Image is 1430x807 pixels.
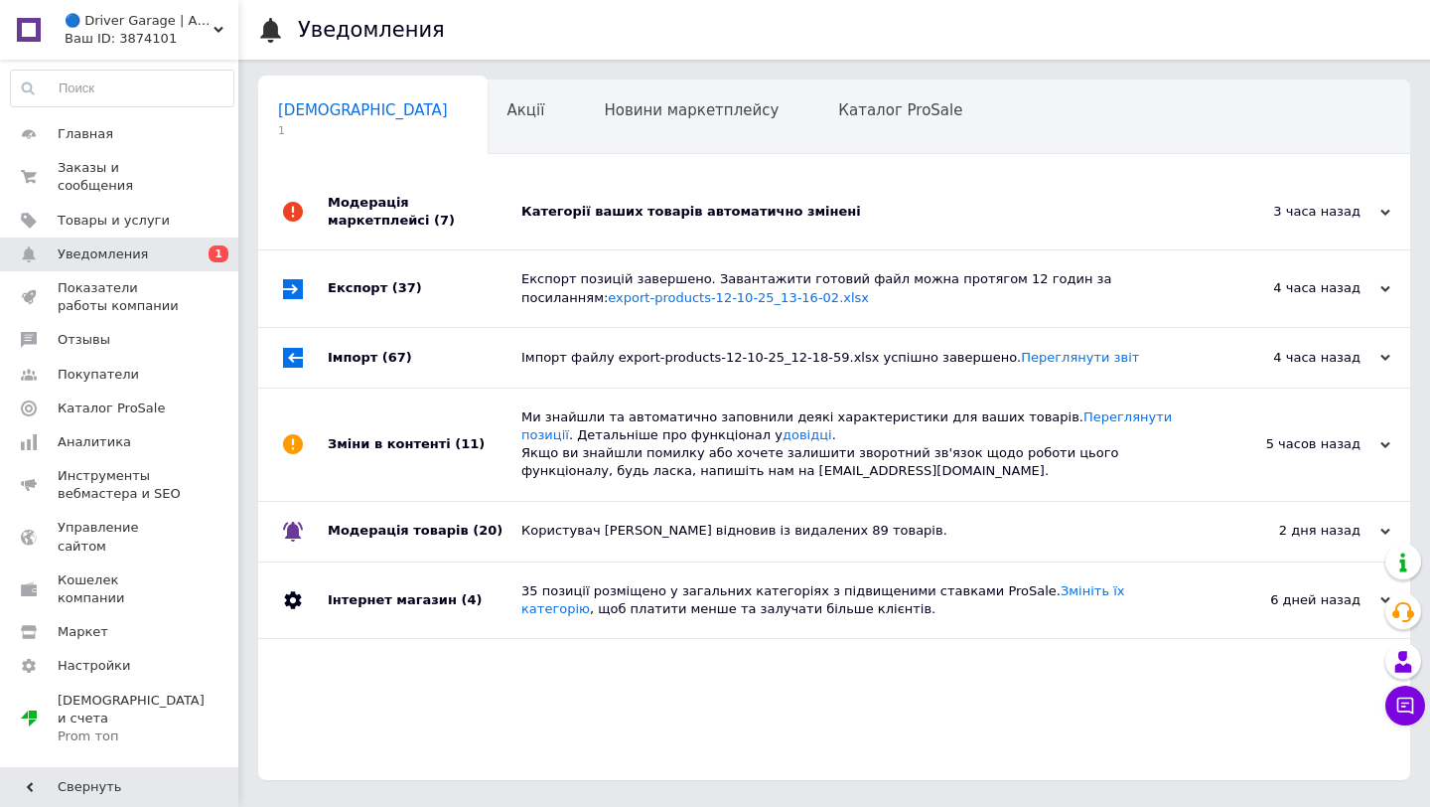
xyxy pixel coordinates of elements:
div: 2 дня назад [1192,522,1390,540]
span: Акції [507,101,545,119]
div: Зміни в контенті [328,389,521,501]
div: Модерація товарів [328,502,521,562]
div: 6 дней назад [1192,591,1390,609]
span: (7) [434,213,455,228]
span: Маркет [58,623,108,641]
span: (11) [455,436,485,451]
span: Уведомления [58,245,148,263]
span: 1 [278,123,448,138]
span: (37) [392,280,422,295]
div: Користувач [PERSON_NAME] відновив із видалених 89 товарів. [521,522,1192,540]
span: 🔵 Driver Garage | Автотовары для тюнинга [65,12,214,30]
span: Инструменты вебмастера и SEO [58,467,184,503]
span: Новини маркетплейсу [604,101,779,119]
div: Ваш ID: 3874101 [65,30,238,48]
div: 5 часов назад [1192,435,1390,453]
div: Імпорт [328,328,521,388]
div: 4 часа назад [1192,349,1390,367]
div: Ми знайшли та автоматично заповнили деякі характеристики для ваших товарів. . Детальніше про функ... [521,408,1192,481]
a: Переглянути позиції [521,409,1172,442]
div: Категорії ваших товарів автоматично змінені [521,203,1192,221]
span: Отзывы [58,331,110,349]
span: (67) [382,350,412,365]
div: Prom топ [58,727,205,745]
a: Переглянути звіт [1021,350,1139,365]
div: Імпорт файлу export-products-12-10-25_12-18-59.xlsx успішно завершено. [521,349,1192,367]
span: Управление сайтом [58,519,184,555]
span: Товары и услуги [58,212,170,230]
div: Експорт [328,250,521,326]
span: Аналитика [58,433,131,451]
span: [DEMOGRAPHIC_DATA] [278,101,448,119]
span: Каталог ProSale [58,400,165,417]
a: довідці [783,427,832,442]
div: Інтернет магазин [328,563,521,638]
span: Кошелек компании [58,571,184,607]
h1: Уведомления [298,18,445,42]
button: Чат с покупателем [1385,686,1425,726]
span: Покупатели [58,366,139,384]
div: Експорт позицій завершено. Завантажити готовий файл можна протягом 12 годин за посиланням: [521,270,1192,306]
span: Показатели работы компании [58,279,184,315]
span: 1 [209,245,228,262]
input: Поиск [11,71,233,106]
span: Главная [58,125,113,143]
div: Модерація маркетплейсі [328,174,521,249]
div: 35 позиції розміщено у загальних категоріях з підвищеними ставками ProSale. , щоб платити менше т... [521,582,1192,618]
a: export-products-12-10-25_13-16-02.xlsx [608,290,869,305]
span: Заказы и сообщения [58,159,184,195]
span: Настройки [58,657,130,675]
div: 3 часа назад [1192,203,1390,221]
span: [DEMOGRAPHIC_DATA] и счета [58,692,205,746]
a: Змініть їх категорію [521,583,1125,616]
span: (4) [461,592,482,607]
span: Каталог ProSale [838,101,962,119]
div: 4 часа назад [1192,279,1390,297]
span: (20) [473,523,502,538]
